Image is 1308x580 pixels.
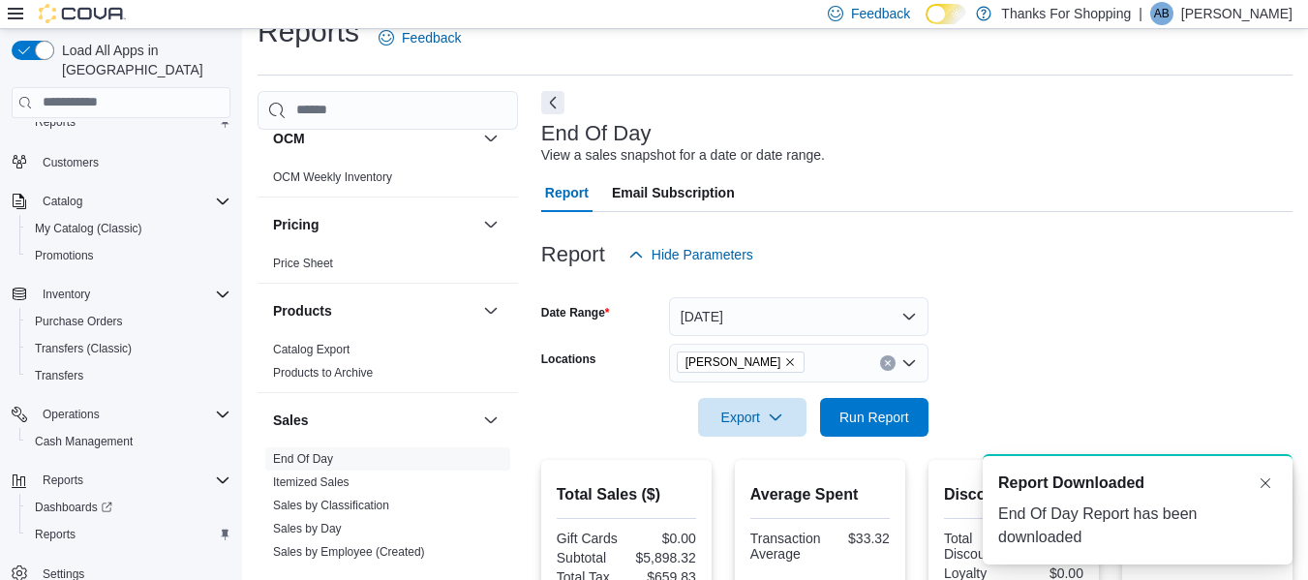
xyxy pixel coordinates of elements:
[35,500,112,515] span: Dashboards
[43,155,99,170] span: Customers
[258,252,518,283] div: Pricing
[1150,2,1173,25] div: Ace Braaten
[27,110,83,134] a: Reports
[27,244,102,267] a: Promotions
[479,213,502,236] button: Pricing
[820,398,928,437] button: Run Report
[27,337,230,360] span: Transfers (Classic)
[479,409,502,432] button: Sales
[273,365,373,381] span: Products to Archive
[35,434,133,449] span: Cash Management
[27,110,230,134] span: Reports
[27,217,150,240] a: My Catalog (Classic)
[43,473,83,488] span: Reports
[4,281,238,308] button: Inventory
[750,531,821,562] div: Transaction Average
[685,352,781,372] span: [PERSON_NAME]
[630,550,696,565] div: $5,898.32
[851,4,910,23] span: Feedback
[1181,2,1293,25] p: [PERSON_NAME]
[27,244,230,267] span: Promotions
[39,4,126,23] img: Cova
[27,364,91,387] a: Transfers
[541,91,564,114] button: Next
[557,483,696,506] h2: Total Sales ($)
[35,151,106,174] a: Customers
[43,287,90,302] span: Inventory
[545,173,589,212] span: Report
[19,215,238,242] button: My Catalog (Classic)
[43,407,100,422] span: Operations
[750,483,890,506] h2: Average Spent
[27,310,230,333] span: Purchase Orders
[27,496,230,519] span: Dashboards
[35,469,230,492] span: Reports
[839,408,909,427] span: Run Report
[541,145,825,166] div: View a sales snapshot for a date or date range.
[273,452,333,466] a: End Of Day
[35,114,76,130] span: Reports
[273,498,389,513] span: Sales by Classification
[1001,2,1131,25] p: Thanks For Shopping
[35,527,76,542] span: Reports
[273,522,342,535] a: Sales by Day
[273,521,342,536] span: Sales by Day
[35,368,83,383] span: Transfers
[27,523,83,546] a: Reports
[4,147,238,175] button: Customers
[273,499,389,512] a: Sales by Classification
[54,41,230,79] span: Load All Apps in [GEOGRAPHIC_DATA]
[926,24,927,25] span: Dark Mode
[784,356,796,368] button: Remove Preston from selection in this group
[273,301,475,321] button: Products
[35,314,123,329] span: Purchase Orders
[27,496,120,519] a: Dashboards
[273,411,475,430] button: Sales
[35,403,107,426] button: Operations
[35,221,142,236] span: My Catalog (Classic)
[27,364,230,387] span: Transfers
[541,122,652,145] h3: End Of Day
[258,338,518,392] div: Products
[273,545,425,559] a: Sales by Employee (Created)
[35,341,132,356] span: Transfers (Classic)
[998,503,1277,549] div: End Of Day Report has been downloaded
[35,190,230,213] span: Catalog
[27,430,140,453] a: Cash Management
[4,467,238,494] button: Reports
[273,366,373,380] a: Products to Archive
[479,127,502,150] button: OCM
[19,335,238,362] button: Transfers (Classic)
[652,245,753,264] span: Hide Parameters
[273,475,350,489] a: Itemized Sales
[612,173,735,212] span: Email Subscription
[258,166,518,197] div: OCM
[273,544,425,560] span: Sales by Employee (Created)
[19,494,238,521] a: Dashboards
[371,18,469,57] a: Feedback
[998,472,1277,495] div: Notification
[677,351,806,373] span: Preston
[273,343,350,356] a: Catalog Export
[698,398,806,437] button: Export
[27,523,230,546] span: Reports
[273,257,333,270] a: Price Sheet
[828,531,889,546] div: $33.32
[19,242,238,269] button: Promotions
[35,283,230,306] span: Inventory
[273,129,305,148] h3: OCM
[273,215,475,234] button: Pricing
[273,451,333,467] span: End Of Day
[402,28,461,47] span: Feedback
[273,215,319,234] h3: Pricing
[19,428,238,455] button: Cash Management
[1154,2,1170,25] span: AB
[35,190,90,213] button: Catalog
[710,398,795,437] span: Export
[273,170,392,184] a: OCM Weekly Inventory
[541,243,605,266] h3: Report
[19,521,238,548] button: Reports
[621,235,761,274] button: Hide Parameters
[901,355,917,371] button: Open list of options
[273,129,475,148] button: OCM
